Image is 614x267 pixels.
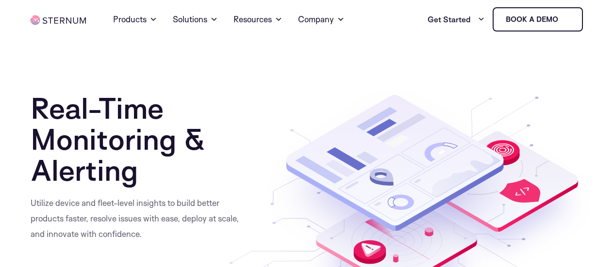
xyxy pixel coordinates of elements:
[31,16,86,25] img: sternum iot
[31,195,251,242] p: Utilize device and fleet-level insights to build better products faster, resolve issues with ease...
[173,2,218,37] a: Solutions
[428,10,485,29] a: Get Started
[298,2,345,37] a: Company
[31,93,251,186] h1: Real-Time Monitoring & Alerting
[233,2,282,37] a: Resources
[113,2,157,37] a: Products
[562,16,570,23] img: sternum iot
[493,7,583,31] a: Book a demo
